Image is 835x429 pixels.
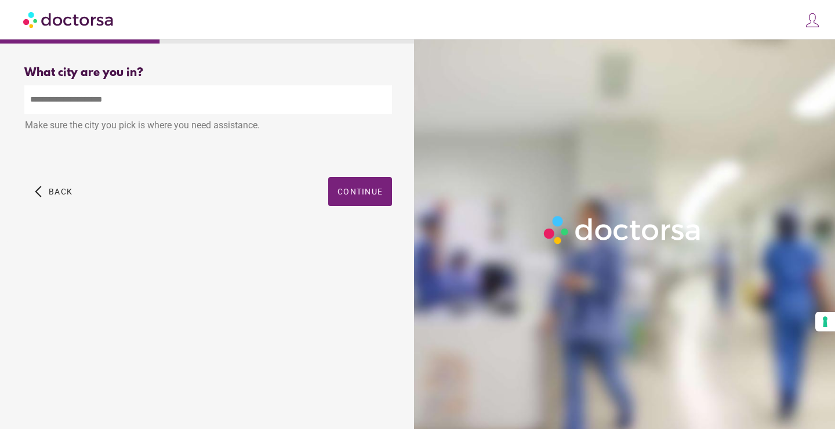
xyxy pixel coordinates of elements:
div: What city are you in? [24,66,392,80]
button: arrow_back_ios Back [30,177,77,206]
span: Back [49,187,72,196]
button: Continue [328,177,392,206]
button: Your consent preferences for tracking technologies [815,312,835,331]
img: icons8-customer-100.png [804,12,821,28]
img: Logo-Doctorsa-trans-White-partial-flat.png [539,211,706,248]
span: Continue [337,187,383,196]
div: Make sure the city you pick is where you need assistance. [24,114,392,139]
img: Doctorsa.com [23,6,115,33]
